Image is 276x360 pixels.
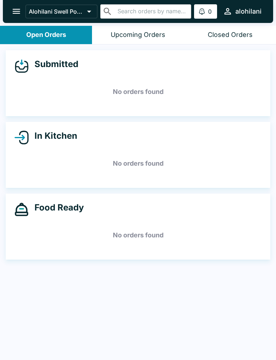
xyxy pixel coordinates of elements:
p: 0 [208,8,212,15]
div: Open Orders [26,31,66,39]
p: Alohilani Swell Pool & Bar [29,8,84,15]
div: alohilani [235,7,262,16]
h4: In Kitchen [29,131,77,141]
button: alohilani [220,4,264,19]
h5: No orders found [14,222,262,248]
button: open drawer [7,2,26,20]
button: Alohilani Swell Pool & Bar [26,5,97,18]
h5: No orders found [14,79,262,105]
div: Upcoming Orders [111,31,165,39]
h5: No orders found [14,151,262,176]
input: Search orders by name or phone number [115,6,188,16]
div: Closed Orders [208,31,253,39]
h4: Food Ready [29,202,84,213]
h4: Submitted [29,59,78,70]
